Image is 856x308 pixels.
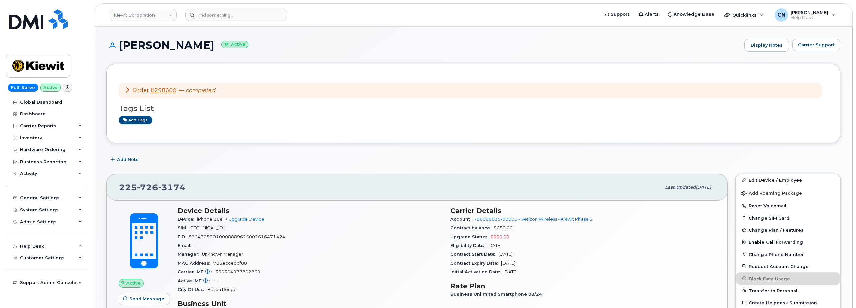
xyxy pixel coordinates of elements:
button: Change Phone Number [736,248,840,260]
span: Add Note [117,156,139,163]
span: Eligibility Date [450,243,487,248]
a: Edit Device / Employee [736,174,840,186]
a: + Upgrade Device [225,217,264,222]
span: Baton Rouge [207,287,237,292]
span: [DATE] [503,269,518,274]
span: Contract Start Date [450,252,498,257]
span: SIM [178,225,190,230]
span: Unknown Manager [202,252,243,257]
span: — [179,87,215,94]
span: Email [178,243,194,248]
button: Change Plan / Features [736,224,840,236]
span: Contract Expiry Date [450,261,501,266]
button: Send Message [119,293,170,305]
h3: Device Details [178,207,442,215]
span: Device [178,217,197,222]
span: Business Unlimited Smartphone 08/24 [450,292,546,297]
h1: [PERSON_NAME] [106,39,741,51]
span: Send Message [129,296,164,302]
span: 350304977802869 [215,269,260,274]
button: Add Note [106,153,144,166]
span: Enable Call Forwarding [749,240,803,245]
span: [DATE] [487,243,502,248]
span: iPhone 16e [197,217,223,222]
span: Contract balance [450,225,494,230]
a: Display Notes [744,39,789,52]
h3: Tags List [119,104,828,113]
small: Active [221,41,248,48]
span: $500.00 [490,234,509,239]
a: 786080835-00001 - Verizon Wireless - Kiewit Phase 2 [474,217,593,222]
span: 785eccebdf88 [213,261,247,266]
span: [TECHNICAL_ID] [190,225,224,230]
span: [DATE] [498,252,513,257]
span: Account [450,217,474,222]
span: Active [126,280,141,286]
span: [DATE] [501,261,515,266]
h3: Business Unit [178,300,442,308]
a: #298600 [150,87,176,94]
button: Block Data Usage [736,272,840,285]
span: City Of Use [178,287,207,292]
button: Enable Call Forwarding [736,236,840,248]
span: 726 [137,182,158,192]
span: 225 [119,182,185,192]
span: Carrier Support [798,42,835,48]
span: — [194,243,198,248]
span: Order [133,87,149,94]
span: Change Plan / Features [749,228,804,233]
h3: Rate Plan [450,282,715,290]
span: Initial Activation Date [450,269,503,274]
span: EID [178,234,189,239]
span: Manager [178,252,202,257]
span: Upgrade Status [450,234,490,239]
span: — [213,278,218,283]
button: Request Account Change [736,260,840,272]
span: MAC Address [178,261,213,266]
button: Change SIM Card [736,212,840,224]
button: Add Roaming Package [736,186,840,200]
span: Last updated [665,185,696,190]
span: Active IMEI [178,278,213,283]
span: $650.00 [494,225,513,230]
h3: Carrier Details [450,207,715,215]
em: completed [186,87,215,94]
button: Reset Voicemail [736,200,840,212]
span: [DATE] [696,185,711,190]
span: Carrier IMEI [178,269,215,274]
span: 3174 [158,182,185,192]
button: Carrier Support [792,39,840,51]
iframe: Messenger Launcher [827,279,851,303]
a: Add tags [119,116,152,124]
span: 89043052010008889625002616471424 [189,234,285,239]
button: Transfer to Personal [736,285,840,297]
span: Add Roaming Package [741,191,802,197]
